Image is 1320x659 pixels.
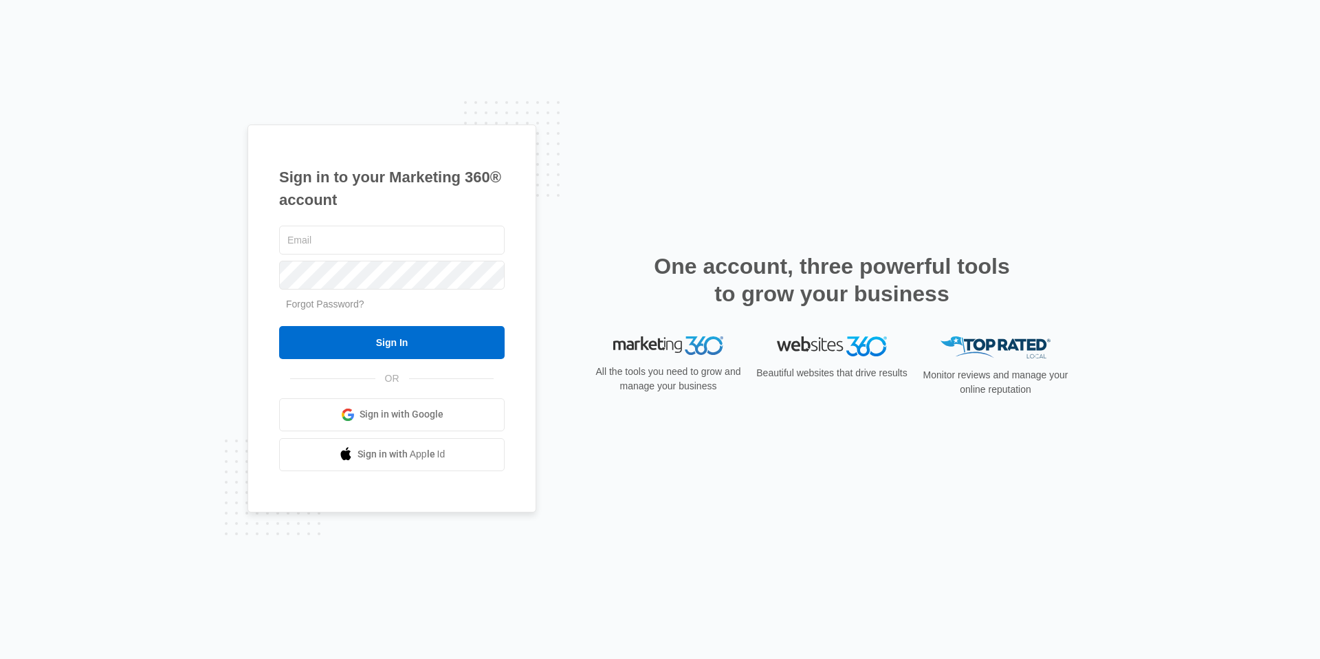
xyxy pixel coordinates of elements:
[591,365,745,393] p: All the tools you need to grow and manage your business
[279,438,505,471] a: Sign in with Apple Id
[375,371,409,386] span: OR
[279,398,505,431] a: Sign in with Google
[360,407,443,422] span: Sign in with Google
[279,326,505,359] input: Sign In
[613,336,723,356] img: Marketing 360
[918,368,1072,397] p: Monitor reviews and manage your online reputation
[755,366,909,380] p: Beautiful websites that drive results
[286,299,364,310] a: Forgot Password?
[940,336,1050,359] img: Top Rated Local
[279,166,505,211] h1: Sign in to your Marketing 360® account
[777,336,887,356] img: Websites 360
[357,447,445,462] span: Sign in with Apple Id
[279,226,505,255] input: Email
[650,252,1014,307] h2: One account, three powerful tools to grow your business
